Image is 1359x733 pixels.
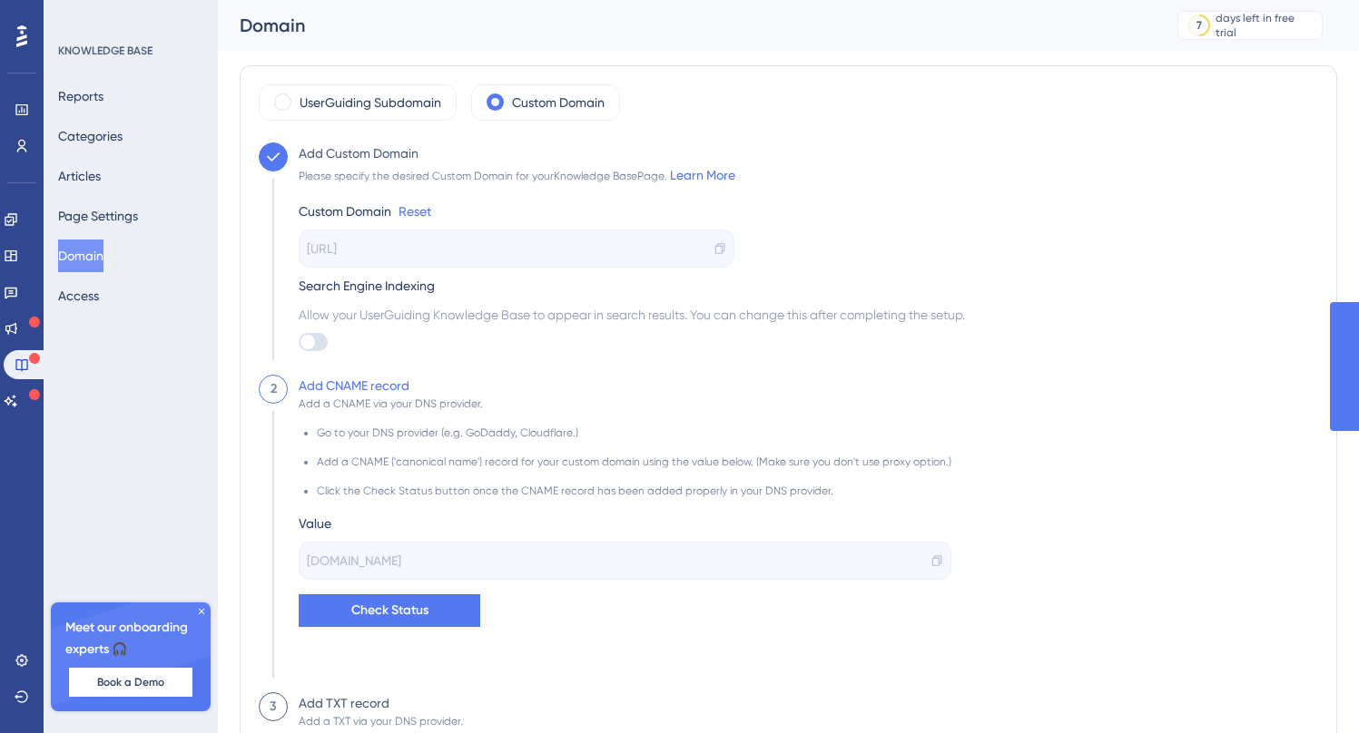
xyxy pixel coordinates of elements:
[299,513,951,534] div: Value
[299,594,480,627] button: Check Status
[270,696,277,718] div: 3
[97,675,164,689] span: Book a Demo
[69,668,192,697] button: Book a Demo
[351,600,428,621] span: Check Status
[670,168,735,182] a: Learn More
[299,275,965,297] div: Search Engine Indexing
[271,378,277,400] div: 2
[512,92,605,113] label: Custom Domain
[58,160,101,192] button: Articles
[317,484,951,498] li: Click the Check Status button once the CNAME record has been added properly in your DNS provider.
[299,714,463,728] div: Add a TXT via your DNS provider.
[299,304,965,326] span: Allow your UserGuiding Knowledge Base to appear in search results. You can change this after comp...
[299,142,419,164] div: Add Custom Domain
[58,239,103,272] button: Domain
[299,200,391,222] div: Custom Domain
[299,692,389,714] div: Add TXT record
[58,279,99,312] button: Access
[58,80,103,112] button: Reports
[317,454,951,484] li: Add a CNAME ('canonical name') record for your custom domain using the value below. (Make sure yo...
[317,425,951,454] li: Go to your DNS provider (e.g. GoDaddy, Cloudflare.)
[299,375,409,396] div: Add CNAME record
[307,550,401,572] span: [DOMAIN_NAME]
[1216,11,1316,40] div: days left in free trial
[307,238,337,259] span: [URL]
[299,164,735,186] div: Please specify the desired Custom Domain for your Knowledge Base Page.
[399,200,431,222] a: Reset
[58,120,123,152] button: Categories
[299,396,483,411] div: Add a CNAME via your DNS provider.
[240,13,1132,38] div: Domain
[58,44,153,58] div: KNOWLEDGE BASE
[58,200,138,232] button: Page Settings
[1197,18,1202,33] div: 7
[65,617,196,660] span: Meet our onboarding experts 🎧
[1283,661,1337,716] iframe: UserGuiding AI Assistant Launcher
[300,92,441,113] label: UserGuiding Subdomain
